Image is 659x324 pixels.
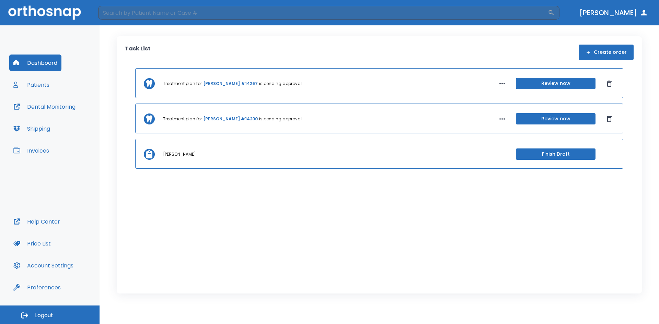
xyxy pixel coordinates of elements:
[203,81,258,87] a: [PERSON_NAME] #14267
[579,45,634,60] button: Create order
[259,116,302,122] p: is pending approval
[577,7,651,19] button: [PERSON_NAME]
[163,81,202,87] p: Treatment plan for
[9,55,61,71] button: Dashboard
[516,148,596,160] button: Finish Draft
[125,45,151,60] p: Task List
[9,213,64,230] button: Help Center
[203,116,258,122] a: [PERSON_NAME] #14200
[516,113,596,124] button: Review now
[98,6,548,20] input: Search by Patient Name or Case #
[163,116,202,122] p: Treatment plan for
[163,151,196,157] p: [PERSON_NAME]
[35,312,53,319] span: Logout
[8,5,81,20] img: Orthosnap
[9,235,55,252] button: Price List
[9,279,65,296] button: Preferences
[604,78,615,89] button: Dismiss
[9,120,54,137] button: Shipping
[9,142,53,159] button: Invoices
[9,257,78,274] button: Account Settings
[9,98,80,115] button: Dental Monitoring
[9,76,54,93] button: Patients
[604,113,615,124] button: Dismiss
[516,78,596,89] button: Review now
[259,81,302,87] p: is pending approval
